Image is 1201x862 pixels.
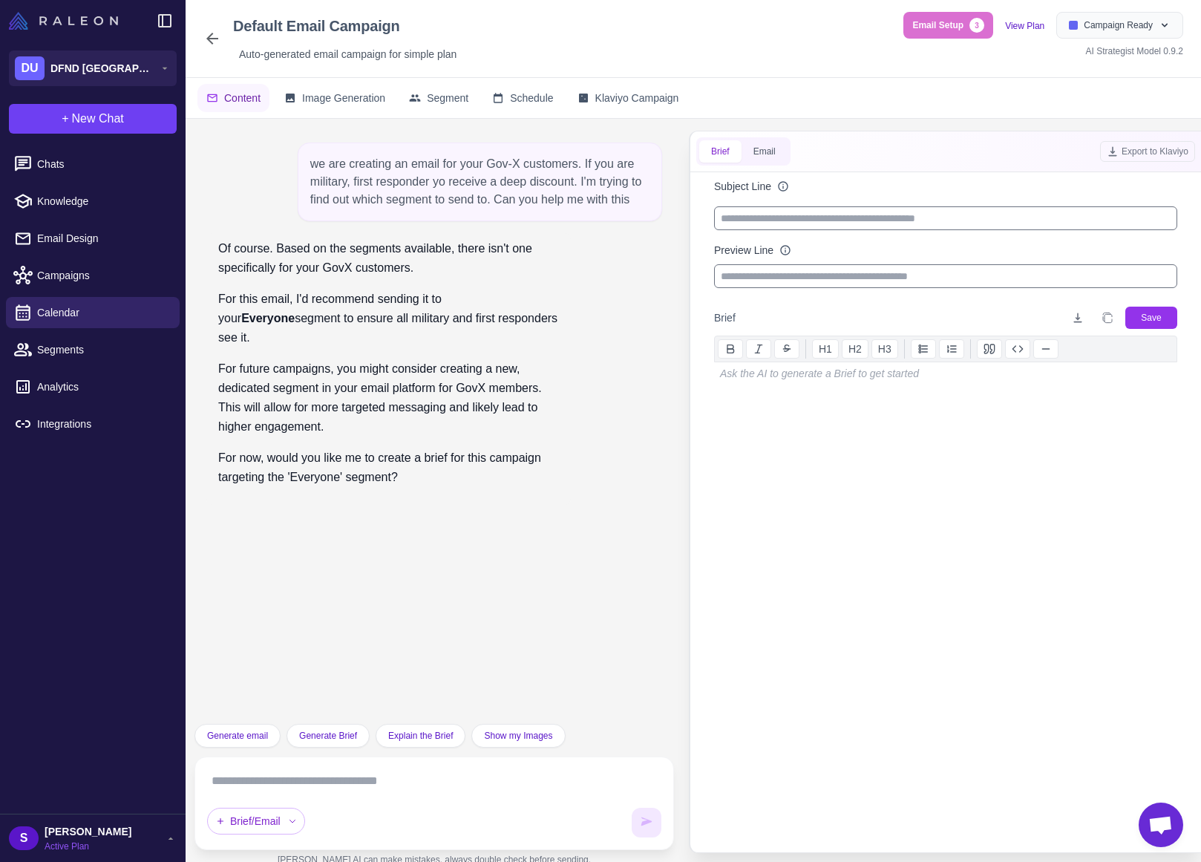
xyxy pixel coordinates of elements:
[218,359,559,437] p: For future campaigns, you might consider creating a new, dedicated segment in your email platform...
[37,156,168,172] span: Chats
[9,104,177,134] button: +New Chat
[388,729,453,742] span: Explain the Brief
[483,84,562,112] button: Schedule
[6,260,180,291] a: Campaigns
[9,12,118,30] img: Raleon Logo
[912,19,963,32] span: Email Setup
[37,193,168,209] span: Knowledge
[6,186,180,217] a: Knowledge
[842,339,868,359] button: H2
[224,90,261,106] span: Content
[207,729,268,742] span: Generate email
[376,724,465,748] button: Explain the Brief
[711,145,730,158] span: Brief
[197,84,269,112] button: Content
[1100,141,1195,162] button: Export to Klaviyo
[699,140,742,163] button: Brief
[1141,311,1161,324] span: Save
[1086,46,1183,56] span: AI Strategist Model 0.9.2
[37,342,168,358] span: Segments
[812,339,839,359] button: H1
[714,242,773,258] label: Preview Line
[15,56,45,80] div: DU
[37,267,168,284] span: Campaigns
[903,12,993,39] button: Email Setup3
[241,312,295,324] strong: Everyone
[1084,19,1153,32] span: Campaign Ready
[742,140,788,163] button: Email
[714,310,736,326] span: Brief
[871,339,898,359] button: H3
[45,840,131,853] span: Active Plan
[484,729,552,742] span: Show my Images
[400,84,477,112] button: Segment
[1125,307,1177,329] button: Save
[714,178,771,195] label: Subject Line
[471,724,565,748] button: Show my Images
[218,239,559,278] p: Of course. Based on the segments available, there isn't one specifically for your GovX customers.
[1139,803,1183,847] div: Open chat
[37,379,168,395] span: Analytics
[1066,306,1090,330] button: Download brief
[233,43,462,65] div: Click to edit description
[510,90,553,106] span: Schedule
[714,362,1177,385] div: Ask the AI to generate a Brief to get started
[37,230,168,246] span: Email Design
[37,304,168,321] span: Calendar
[302,90,385,106] span: Image Generation
[50,60,154,76] span: DFND [GEOGRAPHIC_DATA]
[969,18,984,33] span: 3
[9,12,124,30] a: Raleon Logo
[218,448,559,487] p: For now, would you like me to create a brief for this campaign targeting the 'Everyone' segment?
[194,724,281,748] button: Generate email
[37,416,168,432] span: Integrations
[239,46,456,62] span: Auto‑generated email campaign for simple plan
[6,148,180,180] a: Chats
[45,823,131,840] span: [PERSON_NAME]
[207,808,305,835] div: Brief/Email
[569,84,688,112] button: Klaviyo Campaign
[1005,21,1044,31] a: View Plan
[6,297,180,328] a: Calendar
[62,110,68,128] span: +
[595,90,679,106] span: Klaviyo Campaign
[298,143,662,221] div: we are creating an email for your Gov-X customers. If you are military, first responder yo receiv...
[9,50,177,86] button: DUDFND [GEOGRAPHIC_DATA]
[218,290,559,347] p: For this email, I'd recommend sending it to your segment to ensure all military and first respond...
[299,729,357,742] span: Generate Brief
[227,12,462,40] div: Click to edit campaign name
[72,110,124,128] span: New Chat
[6,334,180,365] a: Segments
[6,371,180,402] a: Analytics
[1096,306,1119,330] button: Copy brief
[6,223,180,254] a: Email Design
[6,408,180,440] a: Integrations
[287,724,370,748] button: Generate Brief
[427,90,468,106] span: Segment
[9,826,39,850] div: S
[275,84,394,112] button: Image Generation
